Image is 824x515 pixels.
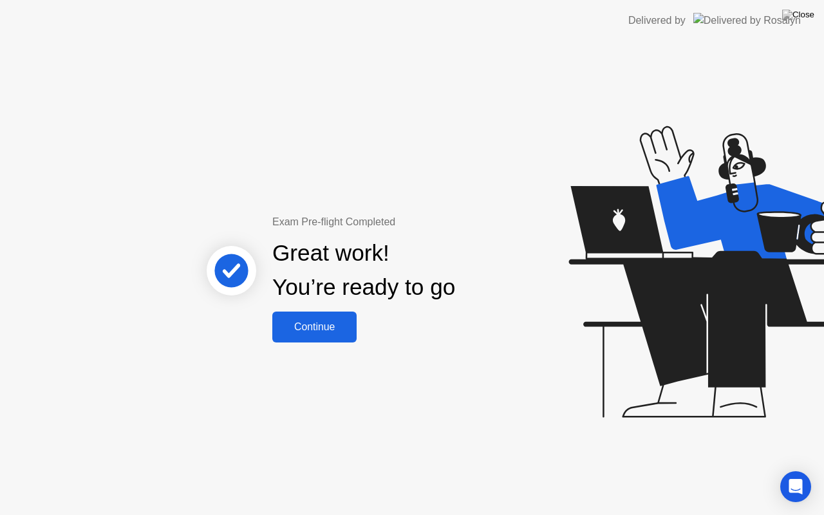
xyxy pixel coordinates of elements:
div: Open Intercom Messenger [780,471,811,502]
img: Close [782,10,814,20]
div: Delivered by [628,13,686,28]
img: Delivered by Rosalyn [693,13,801,28]
button: Continue [272,312,357,342]
div: Great work! You’re ready to go [272,236,455,304]
div: Exam Pre-flight Completed [272,214,538,230]
div: Continue [276,321,353,333]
